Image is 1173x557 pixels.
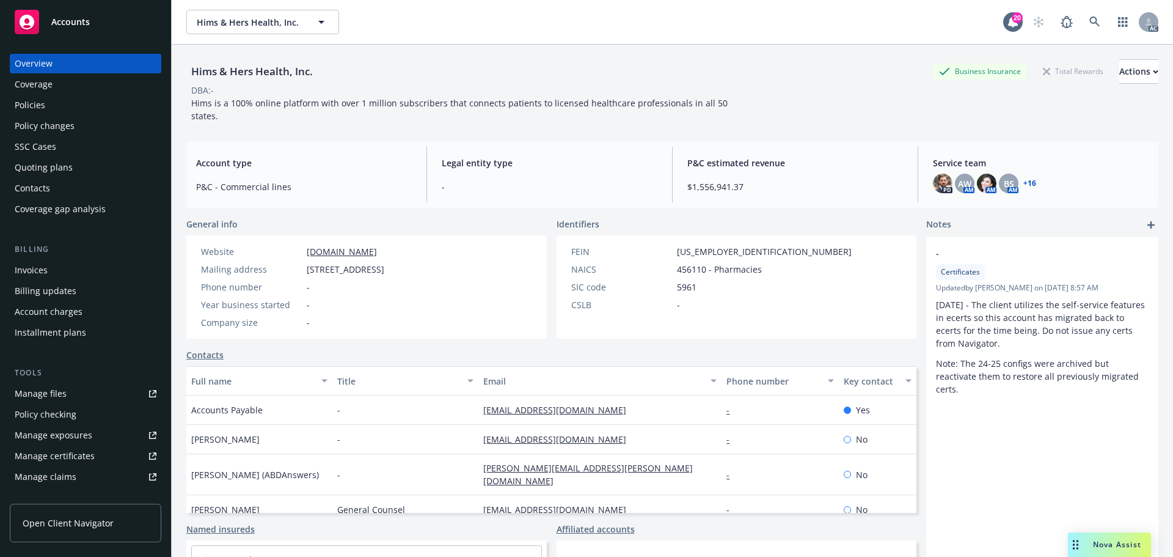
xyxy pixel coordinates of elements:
a: - [726,504,739,515]
div: -CertificatesUpdatedby [PERSON_NAME] on [DATE] 8:57 AM[DATE] - The client utilizes the self-servi... [926,237,1158,405]
div: Total Rewards [1037,64,1109,79]
div: FEIN [571,245,672,258]
span: Certificates [941,267,980,278]
a: Affiliated accounts [557,523,635,536]
a: Coverage [10,75,161,94]
div: Overview [15,54,53,73]
span: Identifiers [557,218,599,231]
div: Policies [15,95,45,115]
div: Key contact [844,375,898,388]
a: +16 [1023,180,1036,187]
div: Email [483,375,703,388]
span: - [307,281,310,293]
span: Nova Assist [1093,539,1141,550]
a: Contacts [186,349,224,361]
span: No [856,468,868,481]
span: - [677,298,680,311]
span: - [442,180,657,193]
a: SSC Cases [10,137,161,157]
a: Contacts [10,179,161,198]
span: - [337,404,340,416]
div: Phone number [201,281,302,293]
div: Full name [191,375,314,388]
div: Manage certificates [15,446,95,466]
button: Key contact [839,366,916,396]
div: Coverage gap analysis [15,199,106,219]
a: Report a Bug [1054,10,1079,34]
a: [DOMAIN_NAME] [307,246,377,257]
a: Installment plans [10,323,161,342]
a: [EMAIL_ADDRESS][DOMAIN_NAME] [483,504,636,515]
a: Overview [10,54,161,73]
button: Full name [186,366,332,396]
span: [PERSON_NAME] [191,503,260,516]
button: Actions [1119,59,1158,84]
span: Manage exposures [10,426,161,445]
span: 5961 [677,281,696,293]
span: Updated by [PERSON_NAME] on [DATE] 8:57 AM [936,282,1149,293]
span: $1,556,941.37 [687,180,903,193]
a: [PERSON_NAME][EMAIL_ADDRESS][PERSON_NAME][DOMAIN_NAME] [483,462,693,487]
div: Mailing address [201,263,302,276]
span: Legal entity type [442,157,657,169]
span: Account type [196,157,412,169]
div: Drag to move [1068,533,1083,557]
span: Accounts Payable [191,404,263,416]
div: SIC code [571,281,672,293]
a: [EMAIL_ADDRESS][DOMAIN_NAME] [483,433,636,445]
span: [STREET_ADDRESS] [307,263,384,276]
span: [US_EMPLOYER_IDENTIFICATION_NUMBER] [677,245,852,258]
a: Search [1083,10,1107,34]
div: Quoting plans [15,158,73,177]
span: P&C estimated revenue [687,157,903,169]
span: [PERSON_NAME] [191,433,260,446]
div: Policy changes [15,116,75,136]
div: Actions [1119,60,1158,83]
a: [EMAIL_ADDRESS][DOMAIN_NAME] [483,404,636,416]
span: No [856,503,868,516]
div: Manage exposures [15,426,92,445]
div: Account charges [15,302,82,322]
div: CSLB [571,298,672,311]
a: Accounts [10,5,161,39]
a: Policy changes [10,116,161,136]
span: No [856,433,868,446]
span: 456110 - Pharmacies [677,263,762,276]
div: Invoices [15,260,48,280]
span: BS [1004,177,1014,190]
a: add [1144,218,1158,232]
a: Policies [10,95,161,115]
div: Coverage [15,75,53,94]
a: Policy checking [10,405,161,424]
a: Coverage gap analysis [10,199,161,219]
div: NAICS [571,263,672,276]
div: 20 [1012,12,1023,23]
span: - [307,316,310,329]
div: Title [337,375,460,388]
a: - [726,404,739,416]
img: photo [977,174,996,193]
div: Billing updates [15,281,76,301]
span: - [337,433,340,446]
div: DBA: - [191,84,214,97]
span: Yes [856,404,870,416]
a: Named insureds [186,523,255,536]
a: Quoting plans [10,158,161,177]
button: Nova Assist [1068,533,1151,557]
div: Hims & Hers Health, Inc. [186,64,318,79]
span: Hims is a 100% online platform with over 1 million subscribers that connects patients to licensed... [191,97,730,122]
button: Title [332,366,478,396]
p: [DATE] - The client utilizes the self-service features in ecerts so this account has migrated bac... [936,298,1149,350]
a: Invoices [10,260,161,280]
span: Hims & Hers Health, Inc. [197,16,302,29]
span: - [337,468,340,481]
span: AW [958,177,971,190]
div: Phone number [726,375,820,388]
div: Manage BORs [15,488,72,507]
span: [PERSON_NAME] (ABDAnswers) [191,468,319,481]
a: Manage certificates [10,446,161,466]
p: Note: The 24-25 configs were archived but reactivate them to restore all previously migrated certs. [936,357,1149,396]
span: Notes [926,218,951,232]
a: Manage BORs [10,488,161,507]
a: Manage files [10,384,161,404]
